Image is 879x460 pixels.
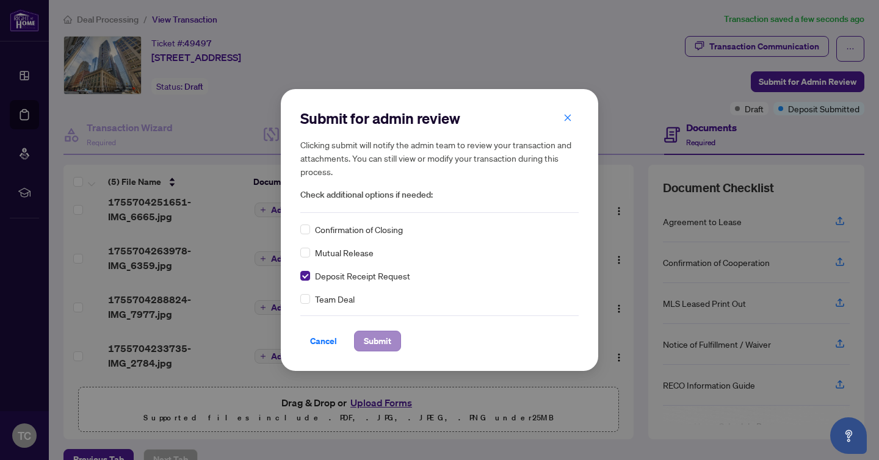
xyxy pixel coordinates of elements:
button: Open asap [830,417,867,454]
span: close [563,113,572,122]
button: Submit [354,331,401,351]
span: Mutual Release [315,246,374,259]
h5: Clicking submit will notify the admin team to review your transaction and attachments. You can st... [300,138,579,178]
span: Deposit Receipt Request [315,269,410,282]
span: Cancel [310,331,337,351]
span: Check additional options if needed: [300,188,579,202]
span: Team Deal [315,292,355,306]
button: Cancel [300,331,347,351]
span: Confirmation of Closing [315,223,403,236]
h2: Submit for admin review [300,109,579,128]
span: Submit [364,331,391,351]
